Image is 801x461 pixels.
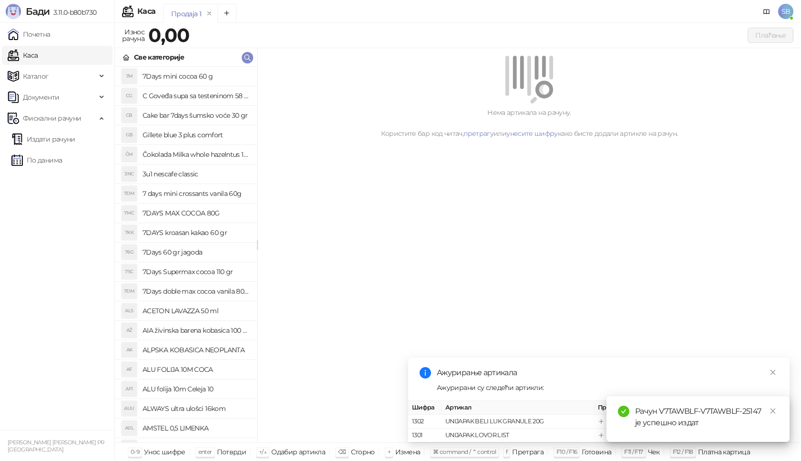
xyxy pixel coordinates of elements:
div: Продаја 1 [171,9,201,19]
h4: AQUA VIVA 1.5 KNJAZ-/6/----------------- [143,440,249,455]
div: CB [122,108,137,123]
h4: ALU folija 10m Celeja 10 [143,381,249,397]
h4: ACETON LAVAZZA 50 ml [143,303,249,318]
strong: 0,00 [148,23,189,47]
span: Фискални рачуни [23,109,81,128]
span: 0-9 [131,448,139,455]
div: AK [122,342,137,358]
span: F11 / F17 [624,448,643,455]
div: Ажурирање артикала [437,367,778,379]
div: Каса [137,8,155,15]
div: Измена [395,446,420,458]
div: 3NC [122,166,137,182]
div: 7M [122,69,137,84]
span: ⌘ command / ⌃ control [433,448,496,455]
h4: ALWAYS ultra ulošci 16kom [143,401,249,416]
h4: 3u1 nescafe classic [143,166,249,182]
a: претрагу [463,129,493,138]
button: Плаћање [748,28,793,43]
button: Add tab [217,4,236,23]
div: 7KK [122,225,137,240]
div: 7MC [122,205,137,221]
span: ⌫ [338,448,346,455]
img: Logo [6,4,21,19]
div: Потврди [217,446,246,458]
button: remove [203,10,216,18]
div: CG [122,88,137,103]
span: F12 / F18 [673,448,693,455]
div: Платна картица [698,446,750,458]
a: Close [768,367,778,378]
div: AŽ [122,323,137,338]
div: AV1 [122,440,137,455]
div: 76G [122,245,137,260]
span: check-circle [618,406,629,417]
div: GB [122,127,137,143]
div: Претрага [512,446,544,458]
div: 7DM [122,284,137,299]
div: 7DM [122,186,137,201]
div: Готовина [582,446,611,458]
span: close [770,408,776,414]
div: Сторно [351,446,375,458]
h4: Čokolada Milka whole hazelntus 100 gr [143,147,249,162]
div: Износ рачуна [120,26,146,45]
a: По данима [11,151,62,170]
span: info-circle [420,367,431,379]
h4: 7Days 60 gr jagoda [143,245,249,260]
div: grid [115,67,257,442]
span: F10 / F16 [556,448,577,455]
td: UNIJAPAK BELI LUK GRANULE 20G [442,415,594,429]
span: Документи [23,88,59,107]
span: enter [198,448,212,455]
a: Документација [759,4,774,19]
span: 3.11.0-b80b730 [50,8,96,17]
div: ČM [122,147,137,162]
span: + [388,448,390,455]
a: Close [768,406,778,416]
h4: 7 days mini crossants vanila 60g [143,186,249,201]
h4: 7Days doble max cocoa vanila 80 gr [143,284,249,299]
div: AF1 [122,381,137,397]
a: унесите шифру [506,129,558,138]
span: Каталог [23,67,49,86]
h4: AMSTEL 0,5 LIMENKA [143,420,249,436]
h4: AIA živinska barena kobasica 100 gr [143,323,249,338]
h4: 7DAYS MAX COCOA 80G [143,205,249,221]
div: A0L [122,420,137,436]
div: 7SC [122,264,137,279]
span: Бади [26,6,50,17]
div: Ажурирани су следећи артикли: [437,382,778,393]
th: Артикал [442,401,594,415]
span: SB [778,4,793,19]
td: 1301 [408,429,442,442]
div: AL5 [122,303,137,318]
td: UNIJAPAK LOVOR LIST [442,429,594,442]
span: close [770,369,776,376]
span: f [506,448,507,455]
th: Шифра [408,401,442,415]
div: Све категорије [134,52,184,62]
th: Промена [594,401,666,415]
h4: 7DAYS kroasan kakao 60 gr [143,225,249,240]
a: Издати рачуни [11,130,75,149]
a: Каса [8,46,38,65]
h4: ALU FOLIJA 10M COCA [143,362,249,377]
div: Одабир артикла [271,446,325,458]
h4: C Goveđa supa sa testeninom 58 grama [143,88,249,103]
div: Унос шифре [144,446,185,458]
h4: Gillete blue 3 plus comfort [143,127,249,143]
h4: 7Days Supermax cocoa 110 gr [143,264,249,279]
div: AUU [122,401,137,416]
a: Почетна [8,25,51,44]
h4: ALPSKA KOBASICA NEOPLANTA [143,342,249,358]
span: ↑/↓ [259,448,267,455]
div: AF [122,362,137,377]
h4: Cake bar 7days šumsko voće 30 gr [143,108,249,123]
div: Нема артикала на рачуну. Користите бар код читач, или како бисте додали артикле на рачун. [269,107,790,139]
h4: 7Days mini cocoa 60 g [143,69,249,84]
div: Чек [648,446,660,458]
div: Рачун V7TAWBLF-V7TAWBLF-25147 је успешно издат [635,406,778,429]
td: 1302 [408,415,442,429]
small: [PERSON_NAME] [PERSON_NAME] PR [GEOGRAPHIC_DATA] [8,439,104,453]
